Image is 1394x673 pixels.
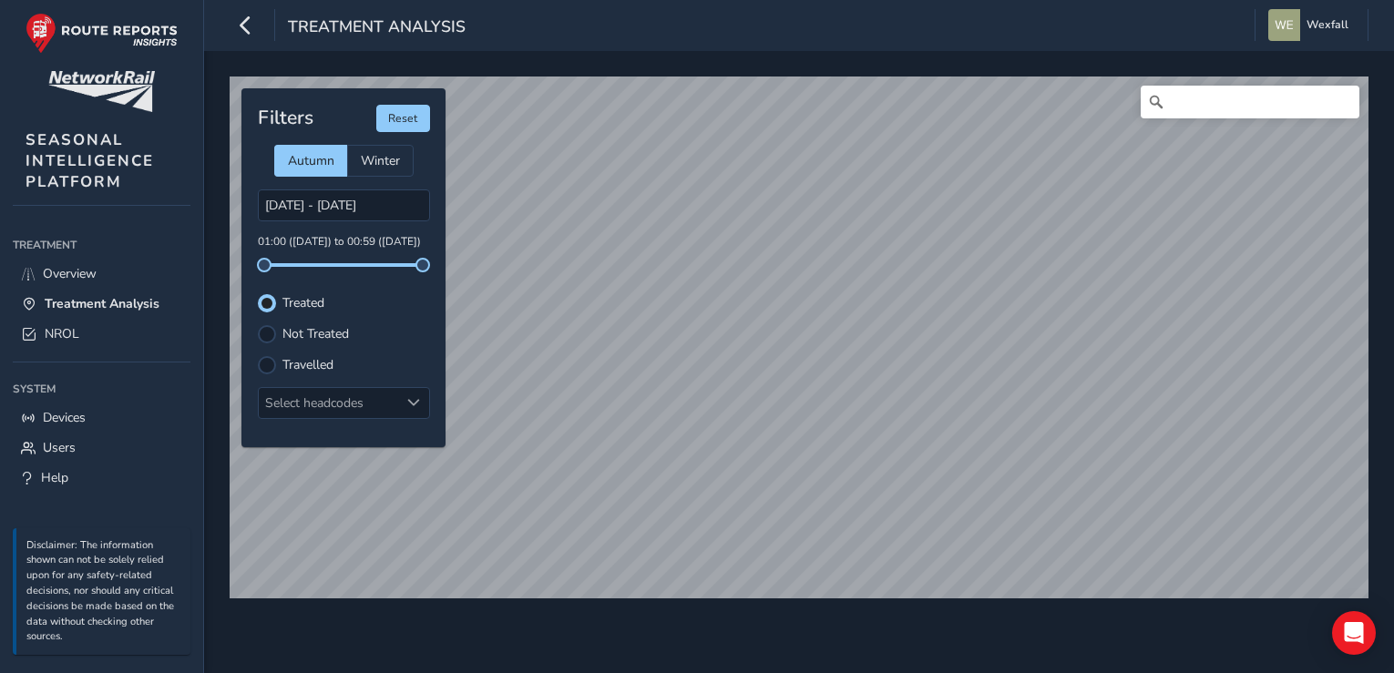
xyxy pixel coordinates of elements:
span: Wexfall [1307,9,1348,41]
div: Autumn [274,145,347,177]
a: Treatment Analysis [13,289,190,319]
span: Help [41,469,68,486]
a: Users [13,433,190,463]
label: Travelled [282,359,333,372]
img: diamond-layout [1268,9,1300,41]
span: Autumn [288,152,334,169]
a: Devices [13,403,190,433]
a: Help [13,463,190,493]
div: Open Intercom Messenger [1332,611,1376,655]
a: NROL [13,319,190,349]
button: Reset [376,105,430,132]
span: SEASONAL INTELLIGENCE PLATFORM [26,129,154,192]
span: Winter [361,152,400,169]
div: Treatment [13,231,190,259]
canvas: Map [230,76,1368,598]
div: Winter [347,145,414,177]
div: Select headcodes [259,388,399,418]
img: customer logo [48,71,155,112]
span: NROL [45,325,79,342]
span: Users [43,439,76,456]
span: Devices [43,409,86,426]
label: Treated [282,297,324,310]
span: Overview [43,265,97,282]
input: Search [1141,86,1359,118]
div: System [13,375,190,403]
p: Disclaimer: The information shown can not be solely relied upon for any safety-related decisions,... [26,538,181,646]
img: rr logo [26,13,178,54]
h4: Filters [258,107,313,129]
span: Treatment Analysis [288,15,466,41]
p: 01:00 ([DATE]) to 00:59 ([DATE]) [258,234,430,250]
button: Wexfall [1268,9,1355,41]
label: Not Treated [282,328,349,341]
span: Treatment Analysis [45,295,159,312]
a: Overview [13,259,190,289]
